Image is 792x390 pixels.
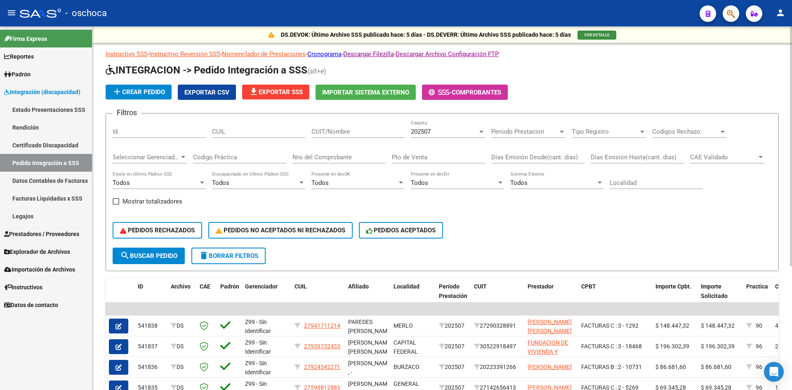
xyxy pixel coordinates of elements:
span: Buscar Pedido [120,252,177,260]
a: Nomenclador de Prestaciones [222,50,306,58]
div: 541838 [138,321,164,331]
span: PEDIDOS ACEPTADOS [366,227,436,234]
span: $ 196.302,39 [655,343,689,350]
span: CAE [200,283,210,290]
span: 4 [775,322,778,329]
span: Afiliado [348,283,369,290]
datatable-header-cell: Importe Solicitado [698,278,743,314]
div: 202507 [439,362,467,372]
span: 27939732433 [304,343,340,350]
mat-icon: add [112,87,122,97]
span: Periodo Prestacion [491,128,558,135]
span: Codigos Rechazo [652,128,719,135]
span: PEDIDOS NO ACEPTADOS NI RECHAZADOS [216,227,345,234]
div: 27290328891 [474,321,521,331]
div: 541836 [138,362,164,372]
a: Cronograma [307,50,342,58]
div: 202507 [439,342,467,351]
span: $ 86.681,60 [701,364,731,370]
datatable-header-cell: Importe Cpbt. [652,278,698,314]
span: Tipo Registro [572,128,639,135]
span: PAREDES [PERSON_NAME] , - [348,319,392,344]
span: Archivo [171,283,191,290]
span: CAPITAL FEDERAL [394,339,418,355]
span: Exportar SSS [249,88,303,96]
p: - - - - - [106,50,779,59]
datatable-header-cell: CUIT [471,278,524,314]
datatable-header-cell: Padrón [217,278,242,314]
span: 90 [756,322,762,329]
span: $ 148.447,32 [655,322,689,329]
span: Firma Express [4,34,47,43]
a: Instructivo SSS [106,50,148,58]
span: 96 [756,343,762,350]
span: - [429,89,452,96]
datatable-header-cell: Afiliado [345,278,390,314]
span: Todos [510,179,528,187]
datatable-header-cell: CPBT [578,278,652,314]
span: 27924542271 [304,364,340,370]
span: Prestadores / Proveedores [4,229,79,239]
span: Prestador [528,283,554,290]
div: 30522918497 [474,342,521,351]
mat-icon: delete [199,251,209,260]
span: Z99 - Sin Identificar [245,319,271,335]
span: [PERSON_NAME] [PERSON_NAME] [528,319,572,335]
datatable-header-cell: CUIL [291,278,345,314]
div: FACTURAS C : 3 - 1292 [581,321,649,331]
datatable-header-cell: ID [134,278,167,314]
span: Todos [212,179,229,187]
div: 541837 [138,342,164,351]
mat-icon: menu [7,8,16,18]
span: $ 86.681,60 [655,364,686,370]
div: 202507 [439,321,467,331]
span: MERLO [394,322,413,329]
span: [PERSON_NAME] [528,364,572,370]
span: $ 148.447,32 [701,322,735,329]
span: Todos [411,179,428,187]
span: Practica [746,283,768,290]
a: Instructivo Reversión SSS [149,50,220,58]
span: Importe Solicitado [701,283,728,299]
span: Borrar Filtros [199,252,258,260]
button: Exportar SSS [242,85,309,99]
span: 96 [756,364,762,370]
span: Padrón [4,70,31,79]
mat-icon: file_download [249,87,259,97]
span: Instructivos [4,283,42,292]
span: Período Prestación [439,283,467,299]
button: Importar Sistema Externo [316,85,416,100]
button: VER DETALLE [577,31,616,40]
span: ID [138,283,143,290]
span: BURZACO [394,364,420,370]
button: Exportar CSV [178,85,236,100]
span: Integración (discapacidad) [4,87,80,97]
div: DS [171,342,193,351]
span: Localidad [394,283,420,290]
span: VER DETALLE [584,33,610,37]
span: Explorador de Archivos [4,247,70,256]
div: DS [171,321,193,331]
button: -Comprobantes [422,85,508,100]
datatable-header-cell: Período Prestación [436,278,471,314]
span: CUIL [295,283,307,290]
p: DS.DEVOK: Último Archivo SSS publicado hace: 5 días - DS.DEVERR: Último Archivo SSS publicado hac... [281,30,571,39]
span: Exportar CSV [184,89,229,96]
div: FACTURAS B : 2 - 10731 [581,362,649,372]
span: Reportes [4,52,34,61]
span: Todos [113,179,130,187]
a: Descargar Filezilla [343,50,394,58]
span: Padrón [220,283,239,290]
mat-icon: person [775,8,785,18]
span: Crear Pedido [112,88,165,96]
span: 202507 [411,128,431,135]
button: PEDIDOS NO ACEPTADOS NI RECHAZADOS [208,222,353,239]
button: PEDIDOS RECHAZADOS [113,222,202,239]
span: 269 [775,343,785,350]
span: $ 196.302,39 [701,343,735,350]
span: FUNDACION DE VIVIENDA Y TRABAJO PARA EL LISIADO V I T R A [528,339,574,383]
datatable-header-cell: Prestador [524,278,578,314]
a: Descargar Archivo Configuración FTP [396,50,499,58]
div: DS [171,362,193,372]
span: Todos [311,179,329,187]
